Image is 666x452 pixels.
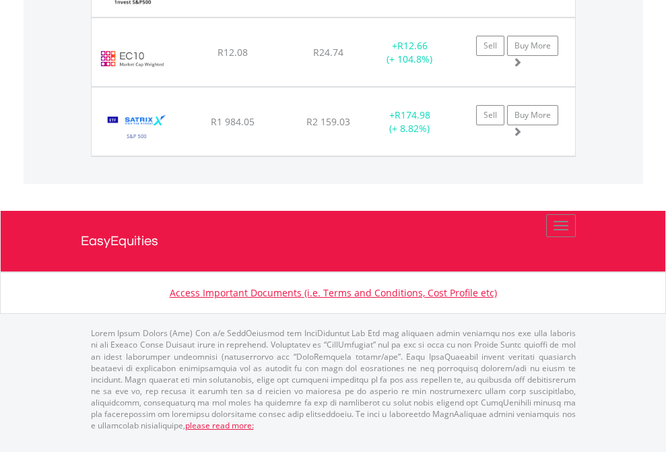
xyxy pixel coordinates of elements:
[368,39,452,66] div: + (+ 104.8%)
[98,104,176,152] img: EQU.ZA.STX500.png
[185,420,254,431] a: please read more:
[81,211,586,271] a: EasyEquities
[98,35,166,83] img: EC10.EC.EC10.png
[170,286,497,299] a: Access Important Documents (i.e. Terms and Conditions, Cost Profile etc)
[368,108,452,135] div: + (+ 8.82%)
[507,36,558,56] a: Buy More
[507,105,558,125] a: Buy More
[395,108,430,121] span: R174.98
[306,115,350,128] span: R2 159.03
[397,39,428,52] span: R12.66
[91,327,576,431] p: Lorem Ipsum Dolors (Ame) Con a/e SeddOeiusmod tem InciDiduntut Lab Etd mag aliquaen admin veniamq...
[476,105,504,125] a: Sell
[218,46,248,59] span: R12.08
[476,36,504,56] a: Sell
[211,115,255,128] span: R1 984.05
[313,46,343,59] span: R24.74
